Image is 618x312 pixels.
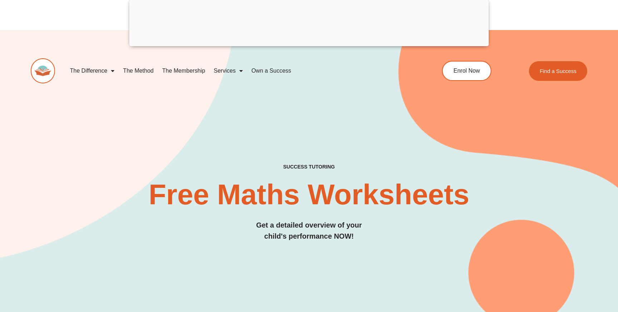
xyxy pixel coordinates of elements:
[495,231,618,312] iframe: Chat Widget
[453,68,480,74] span: Enrol Now
[31,220,587,242] h3: Get a detailed overview of your child's performance NOW!
[540,68,577,74] span: Find a Success
[65,63,119,79] a: The Difference
[442,61,491,81] a: Enrol Now
[529,61,587,81] a: Find a Success
[65,63,410,79] nav: Menu
[31,164,587,170] h4: SUCCESS TUTORING​
[119,63,158,79] a: The Method
[158,63,210,79] a: The Membership
[210,63,247,79] a: Services
[31,180,587,209] h2: Free Maths Worksheets​
[247,63,295,79] a: Own a Success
